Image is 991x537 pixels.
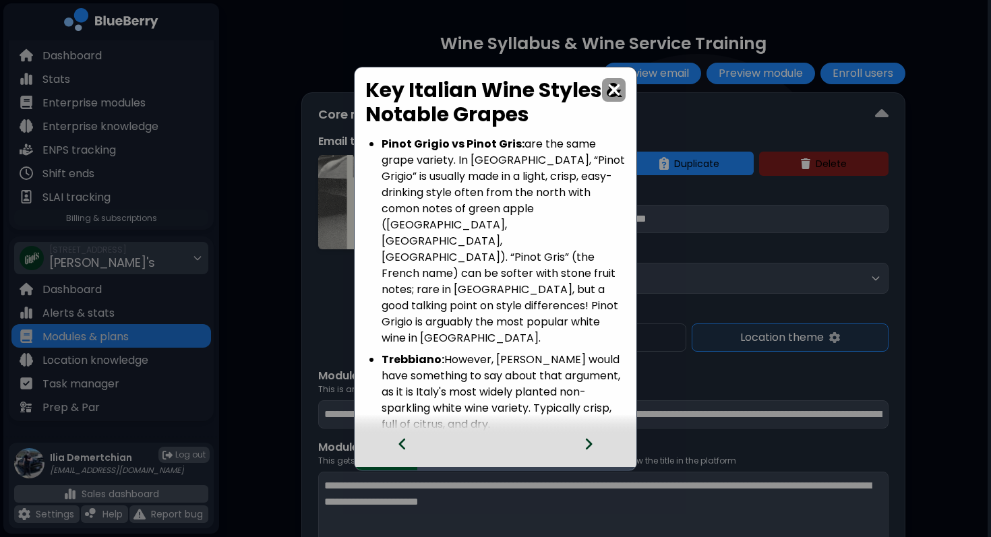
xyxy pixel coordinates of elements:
[607,81,621,99] img: close icon
[382,136,524,152] strong: Pinot Grigio vs Pinot Gris:
[382,136,626,346] li: are the same grape variety. In [GEOGRAPHIC_DATA], “Pinot Grigio” is usually made in a light, cris...
[382,352,626,433] li: However, [PERSON_NAME] would have something to say about that argument, as it is Italy's most wid...
[382,352,444,367] strong: Trebbiano:
[365,78,626,127] h2: Key Italian Wine Styles & Notable Grapes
